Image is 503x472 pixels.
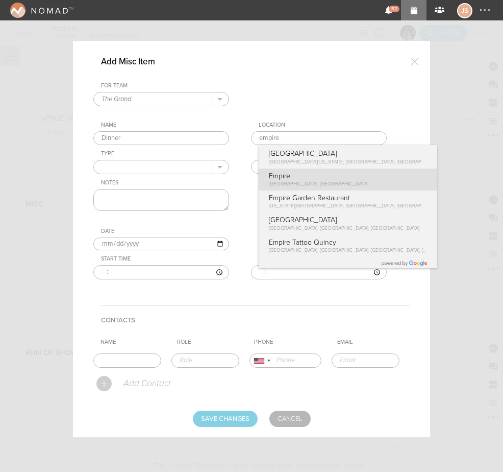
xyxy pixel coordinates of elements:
h4: Add Misc Item [101,56,170,67]
input: Email [332,353,399,368]
th: Role [173,335,249,350]
div: Name [101,122,229,129]
span: [GEOGRAPHIC_DATA][US_STATE], [GEOGRAPHIC_DATA], [GEOGRAPHIC_DATA] [269,159,445,165]
input: Phone [249,353,322,368]
p: Add Contact [122,379,171,389]
a: Cancel [269,411,311,427]
div: Date [101,228,229,235]
input: Role [171,353,239,368]
span: [US_STATE][GEOGRAPHIC_DATA], [GEOGRAPHIC_DATA], [GEOGRAPHIC_DATA], [GEOGRAPHIC_DATA] [269,203,496,209]
div: Jessica Smith [457,3,472,18]
input: ––:–– –– [251,265,387,279]
th: Name [96,335,173,350]
a: Add Contact [96,380,171,386]
p: Empire Tattoo Quincy [269,238,427,247]
span: [GEOGRAPHIC_DATA], [GEOGRAPHIC_DATA], [GEOGRAPHIC_DATA] [269,225,419,231]
p: Empire Garden Restaurant [269,194,427,202]
input: Select a Team (Required) [94,92,213,106]
img: NOMAD [10,3,68,18]
p: [GEOGRAPHIC_DATA] [269,216,427,224]
div: For Team [101,82,229,89]
h4: Contacts [101,305,410,335]
button: . [213,160,229,174]
th: Email [333,335,410,350]
div: Location [259,122,387,129]
span: [GEOGRAPHIC_DATA], [GEOGRAPHIC_DATA], [GEOGRAPHIC_DATA], [GEOGRAPHIC_DATA] [269,247,470,253]
div: Type [101,150,229,157]
div: United States: +1 [250,354,273,367]
button: . [213,92,229,106]
div: Start Time [101,255,229,263]
span: 52 [389,6,399,12]
input: ––:–– –– [93,265,229,279]
span: [GEOGRAPHIC_DATA], [GEOGRAPHIC_DATA] [269,181,368,187]
p: Empire [269,172,427,180]
p: [GEOGRAPHIC_DATA] [269,149,427,158]
th: Phone [250,335,333,350]
input: Save Changes [193,411,258,427]
div: Notes [101,179,229,186]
